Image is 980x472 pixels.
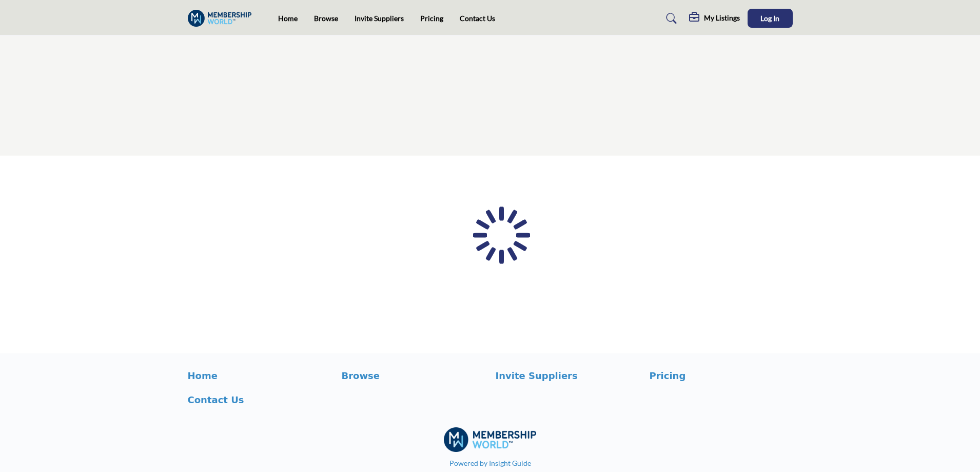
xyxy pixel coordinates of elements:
a: Contact Us [460,14,495,23]
h5: My Listings [704,13,740,23]
a: Pricing [420,14,443,23]
a: Powered by Insight Guide [449,459,531,467]
a: Contact Us [188,393,331,407]
a: Pricing [650,369,793,383]
img: Site Logo [188,10,257,27]
a: Home [188,369,331,383]
div: My Listings [689,12,740,25]
a: Browse [342,369,485,383]
a: Invite Suppliers [496,369,639,383]
a: Search [656,10,683,27]
span: Log In [760,14,779,23]
a: Invite Suppliers [355,14,404,23]
a: Browse [314,14,338,23]
a: Home [278,14,298,23]
img: No Site Logo [444,427,536,452]
button: Log In [748,9,793,28]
